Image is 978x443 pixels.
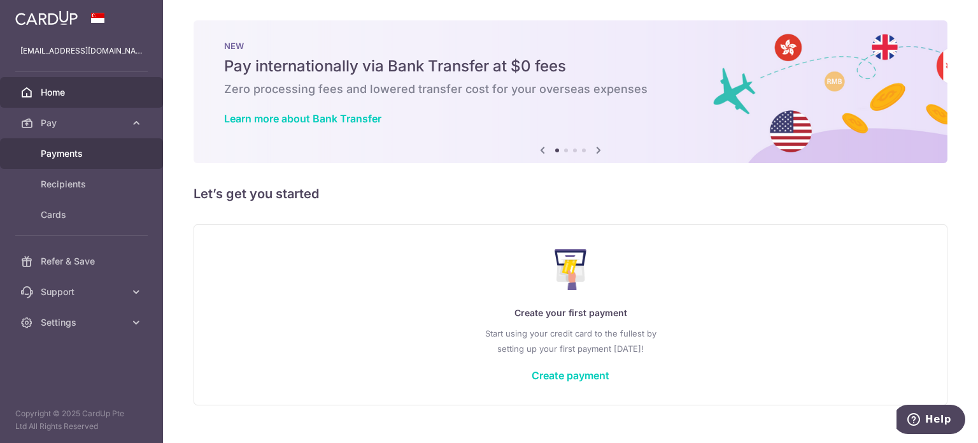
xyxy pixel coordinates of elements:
span: Settings [41,316,125,329]
img: CardUp [15,10,78,25]
h5: Pay internationally via Bank Transfer at $0 fees [224,56,917,76]
span: Home [41,86,125,99]
img: Make Payment [555,249,587,290]
a: Create payment [532,369,609,382]
p: Start using your credit card to the fullest by setting up your first payment [DATE]! [220,326,921,356]
a: Learn more about Bank Transfer [224,112,381,125]
span: Recipients [41,178,125,191]
span: Pay [41,117,125,129]
span: Support [41,286,125,298]
span: Refer & Save [41,255,125,268]
p: [EMAIL_ADDRESS][DOMAIN_NAME] [20,45,143,57]
h6: Zero processing fees and lowered transfer cost for your overseas expenses [224,82,917,97]
span: Cards [41,208,125,221]
p: NEW [224,41,917,51]
img: Bank transfer banner [194,20,947,163]
span: Payments [41,147,125,160]
p: Create your first payment [220,305,921,321]
iframe: Opens a widget where you can find more information [896,405,965,437]
h5: Let’s get you started [194,184,947,204]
